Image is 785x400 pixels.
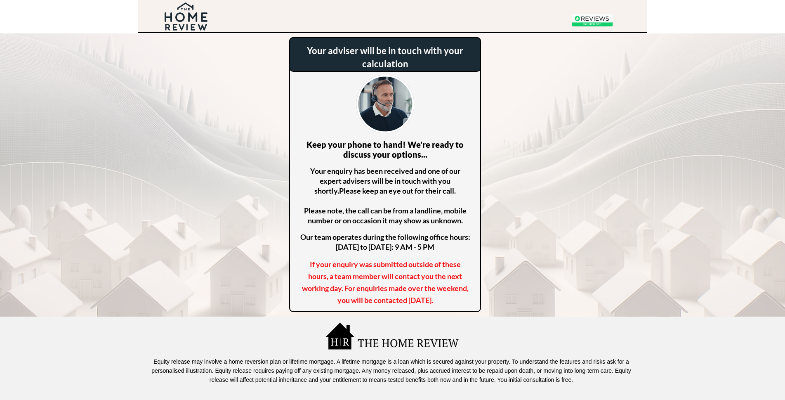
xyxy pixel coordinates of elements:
span: Your enquiry has been received and one of our expert advisers will be in touch with you shortly. [310,166,460,195]
strong: Keep your phone to hand! We're ready to discuss your options... [306,140,464,159]
span: Please note, the call can be from a landline, mobile number or on occasion it may show as unknown. [304,186,467,225]
span: Equity release may involve a home reversion plan or lifetime mortgage. A lifetime mortgage is a l... [151,358,631,383]
span: Please keep an eye out for their call. [339,186,456,195]
span: If your enquiry was submitted outside of these hours, a team member will contact you the next wor... [302,260,469,305]
span: Our team operates during the following office hours: [DATE] to [DATE]: 9 AM - 5 PM [300,232,470,251]
span: Your adviser will be in touch with your calculation [307,45,463,69]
